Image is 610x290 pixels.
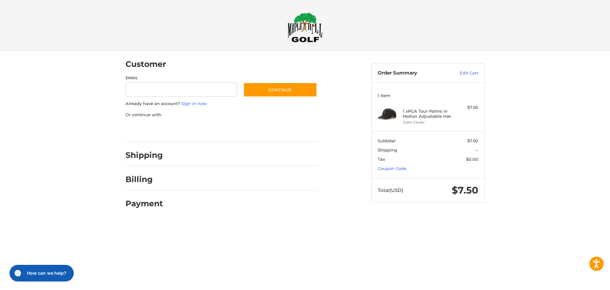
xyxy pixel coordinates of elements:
a: Coupon Code [378,166,406,171]
img: Maple Hill Golf [288,12,322,42]
a: Edit Cart [446,70,478,76]
h2: Shipping [125,150,163,160]
div: $7.50 [453,104,478,111]
h3: 1 Item [378,93,478,98]
li: Color Caviar [403,120,451,125]
p: Already have an account? [125,101,317,107]
h2: Billing [125,174,163,184]
iframe: PayPal-paylater [177,124,225,136]
span: $0.00 [466,157,478,162]
iframe: PayPal-paypal [123,124,171,136]
iframe: PayPal-venmo [231,124,279,136]
button: Continue [243,82,317,97]
span: $7.50 [452,184,478,196]
span: Total (USD) [378,187,403,193]
span: Subtotal [378,138,396,143]
h3: Order Summary [378,70,446,76]
h2: Payment [125,199,163,209]
span: Shipping [378,147,397,152]
p: Or continue with [125,112,317,118]
iframe: Gorgias live chat messenger [6,263,76,284]
h2: Customer [125,59,166,69]
a: Sign in now [181,101,207,106]
span: Tax [378,157,385,162]
span: -- [475,147,478,152]
label: Email [125,75,237,81]
h4: 1 x PGA Tour Palms In Motion Adjustable Hat [403,109,451,119]
span: $7.50 [467,138,478,143]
